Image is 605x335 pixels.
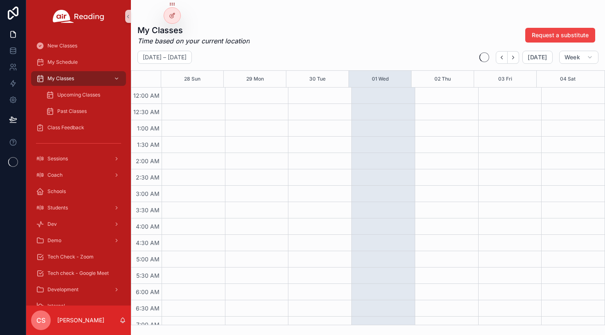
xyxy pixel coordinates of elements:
[496,51,508,64] button: Back
[184,71,200,87] button: 28 Sun
[134,256,162,263] span: 5:00 AM
[31,184,126,199] a: Schools
[47,237,61,244] span: Demo
[47,286,79,293] span: Development
[36,315,45,325] span: CS
[47,270,109,277] span: Tech check - Google Meet
[131,92,162,99] span: 12:00 AM
[57,108,87,115] span: Past Classes
[31,200,126,215] a: Students
[47,221,57,227] span: Dev
[134,288,162,295] span: 6:00 AM
[47,75,74,82] span: My Classes
[31,168,126,182] a: Coach
[31,250,126,264] a: Tech Check - Zoom
[134,305,162,312] span: 6:30 AM
[47,124,84,131] span: Class Feedback
[53,10,104,23] img: App logo
[309,71,326,87] button: 30 Tue
[134,190,162,197] span: 3:00 AM
[137,25,250,36] h1: My Classes
[47,188,66,195] span: Schools
[134,157,162,164] span: 2:00 AM
[525,28,595,43] button: Request a substitute
[528,54,547,61] span: [DATE]
[31,151,126,166] a: Sessions
[135,125,162,132] span: 1:00 AM
[131,108,162,115] span: 12:30 AM
[134,207,162,214] span: 3:30 AM
[31,55,126,70] a: My Schedule
[134,174,162,181] span: 2:30 AM
[31,71,126,86] a: My Classes
[31,38,126,53] a: New Classes
[47,205,68,211] span: Students
[47,59,78,65] span: My Schedule
[522,51,552,64] button: [DATE]
[57,92,100,98] span: Upcoming Classes
[31,233,126,248] a: Demo
[434,71,451,87] button: 02 Thu
[47,254,94,260] span: Tech Check - Zoom
[134,272,162,279] span: 5:30 AM
[137,36,250,46] em: Time based on your current location
[508,51,519,64] button: Next
[246,71,264,87] button: 29 Mon
[31,299,126,313] a: Internal
[47,303,65,309] span: Internal
[26,33,131,306] div: scrollable content
[559,51,598,64] button: Week
[47,172,63,178] span: Coach
[41,104,126,119] a: Past Classes
[372,71,389,87] button: 01 Wed
[57,316,104,324] p: [PERSON_NAME]
[31,266,126,281] a: Tech check - Google Meet
[498,71,512,87] button: 03 Fri
[31,120,126,135] a: Class Feedback
[31,217,126,232] a: Dev
[134,321,162,328] span: 7:00 AM
[47,155,68,162] span: Sessions
[560,71,576,87] button: 04 Sat
[532,31,589,39] span: Request a substitute
[134,239,162,246] span: 4:30 AM
[41,88,126,102] a: Upcoming Classes
[134,223,162,230] span: 4:00 AM
[565,54,580,61] span: Week
[135,141,162,148] span: 1:30 AM
[47,43,77,49] span: New Classes
[143,53,187,61] h2: [DATE] – [DATE]
[31,282,126,297] a: Development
